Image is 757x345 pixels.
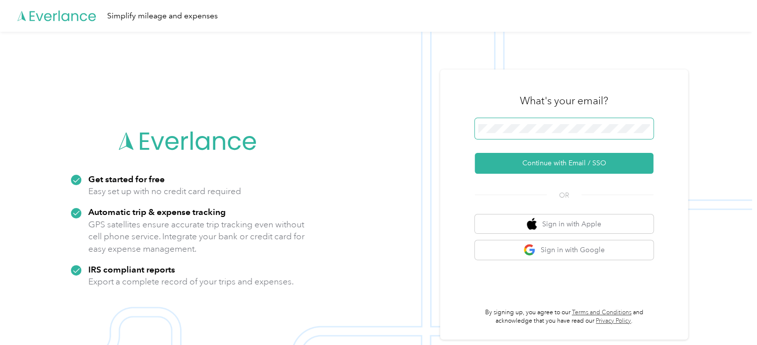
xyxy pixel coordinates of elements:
[520,94,608,108] h3: What's your email?
[88,264,175,275] strong: IRS compliant reports
[107,10,218,22] div: Simplify mileage and expenses
[527,218,537,230] img: apple logo
[475,214,653,234] button: apple logoSign in with Apple
[547,190,581,201] span: OR
[88,174,165,184] strong: Get started for free
[523,244,536,256] img: google logo
[88,276,294,288] p: Export a complete record of your trips and expenses.
[88,218,305,255] p: GPS satellites ensure accurate trip tracking even without cell phone service. Integrate your bank...
[572,309,631,316] a: Terms and Conditions
[475,240,653,260] button: google logoSign in with Google
[475,153,653,174] button: Continue with Email / SSO
[88,207,226,217] strong: Automatic trip & expense tracking
[596,317,631,325] a: Privacy Policy
[475,308,653,326] p: By signing up, you agree to our and acknowledge that you have read our .
[88,185,241,198] p: Easy set up with no credit card required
